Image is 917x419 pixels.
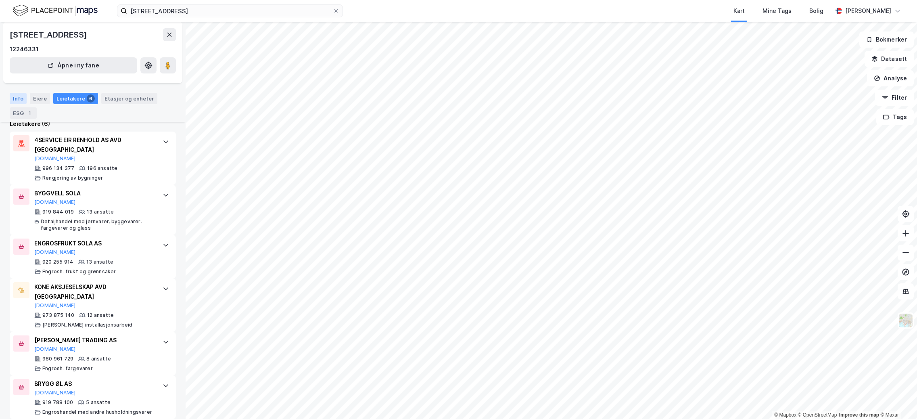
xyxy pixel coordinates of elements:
[10,93,27,104] div: Info
[104,95,154,102] div: Etasjer og enheter
[30,93,50,104] div: Eiere
[127,5,333,17] input: Søk på adresse, matrikkel, gårdeiere, leietakere eller personer
[34,189,155,198] div: BYGGVELL SOLA
[86,356,111,362] div: 8 ansatte
[10,28,89,41] div: [STREET_ADDRESS]
[42,322,133,328] div: [PERSON_NAME] installasjonsarbeid
[34,199,76,205] button: [DOMAIN_NAME]
[13,4,98,18] img: logo.f888ab2527a4732fd821a326f86c7f29.svg
[42,268,116,275] div: Engrosh. frukt og grønnsaker
[25,109,33,117] div: 1
[10,107,37,119] div: ESG
[839,412,879,418] a: Improve this map
[774,412,796,418] a: Mapbox
[10,44,39,54] div: 12246331
[34,379,155,389] div: BRYGG ØL AS
[87,94,95,103] div: 6
[87,165,117,172] div: 196 ansatte
[733,6,745,16] div: Kart
[34,335,155,345] div: [PERSON_NAME] TRADING AS
[875,90,914,106] button: Filter
[762,6,792,16] div: Mine Tags
[42,399,73,406] div: 919 788 100
[42,175,103,181] div: Rengjøring av bygninger
[42,209,74,215] div: 919 844 019
[859,31,914,48] button: Bokmerker
[42,409,152,415] div: Engroshandel med andre husholdningsvarer
[877,380,917,419] iframe: Chat Widget
[877,380,917,419] div: Kontrollprogram for chat
[34,239,155,248] div: ENGROSFRUKT SOLA AS
[53,93,98,104] div: Leietakere
[86,399,111,406] div: 5 ansatte
[867,70,914,86] button: Analyse
[876,109,914,125] button: Tags
[845,6,891,16] div: [PERSON_NAME]
[87,209,114,215] div: 13 ansatte
[87,312,114,318] div: 12 ansatte
[42,365,93,372] div: Engrosh. fargevarer
[42,356,73,362] div: 980 961 729
[34,346,76,352] button: [DOMAIN_NAME]
[34,390,76,396] button: [DOMAIN_NAME]
[10,119,176,129] div: Leietakere (6)
[34,135,155,155] div: 4SERVICE EIR RENHOLD AS AVD [GEOGRAPHIC_DATA]
[10,57,137,73] button: Åpne i ny fane
[42,165,74,172] div: 996 134 377
[798,412,837,418] a: OpenStreetMap
[34,282,155,302] div: KONE AKSJESELSKAP AVD [GEOGRAPHIC_DATA]
[86,259,113,265] div: 13 ansatte
[34,249,76,256] button: [DOMAIN_NAME]
[34,302,76,309] button: [DOMAIN_NAME]
[42,259,73,265] div: 920 255 914
[865,51,914,67] button: Datasett
[42,312,74,318] div: 973 875 140
[41,218,155,231] div: Detaljhandel med jernvarer, byggevarer, fargevarer og glass
[898,313,913,328] img: Z
[34,155,76,162] button: [DOMAIN_NAME]
[809,6,823,16] div: Bolig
